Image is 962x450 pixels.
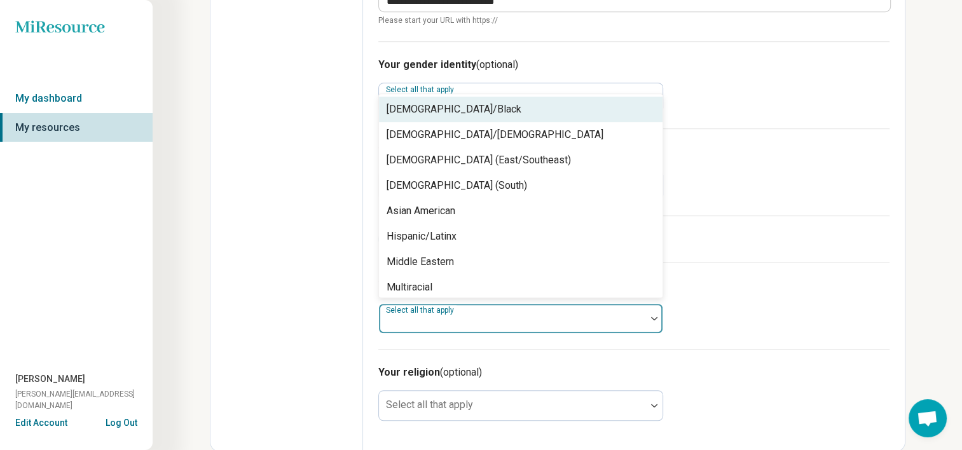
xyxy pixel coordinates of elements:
label: Select all that apply [386,399,473,411]
div: Middle Eastern [387,254,454,269]
div: [DEMOGRAPHIC_DATA] (South) [387,178,527,193]
div: Multiracial [387,280,432,295]
div: Hispanic/Latinx [387,229,457,244]
button: Edit Account [15,416,67,430]
h3: Your religion [378,365,890,380]
span: [PERSON_NAME] [15,372,85,386]
span: (optional) [476,58,518,71]
div: Asian American [387,203,455,219]
span: [PERSON_NAME][EMAIL_ADDRESS][DOMAIN_NAME] [15,388,153,411]
span: Please start your URL with https:// [378,15,890,26]
div: Open chat [909,399,947,437]
span: (optional) [440,366,482,378]
h3: Your gender identity [378,57,890,72]
label: Select all that apply [386,305,457,314]
div: [DEMOGRAPHIC_DATA] (East/Southeast) [387,153,571,168]
div: [DEMOGRAPHIC_DATA]/Black [387,102,521,117]
button: Log Out [106,416,137,426]
label: Select all that apply [386,85,457,93]
div: [DEMOGRAPHIC_DATA]/[DEMOGRAPHIC_DATA] [387,127,603,142]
